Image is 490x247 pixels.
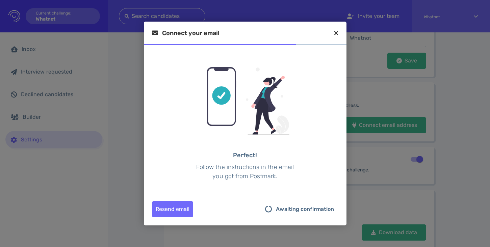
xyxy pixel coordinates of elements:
[152,201,193,217] div: Resend email
[152,30,220,36] div: Connect your email
[152,201,193,217] button: Resend email
[194,151,297,181] div: Follow the instructions in the email you got from Postmark.
[194,151,297,160] b: Perfect!
[276,201,334,217] span: Awaiting confirmation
